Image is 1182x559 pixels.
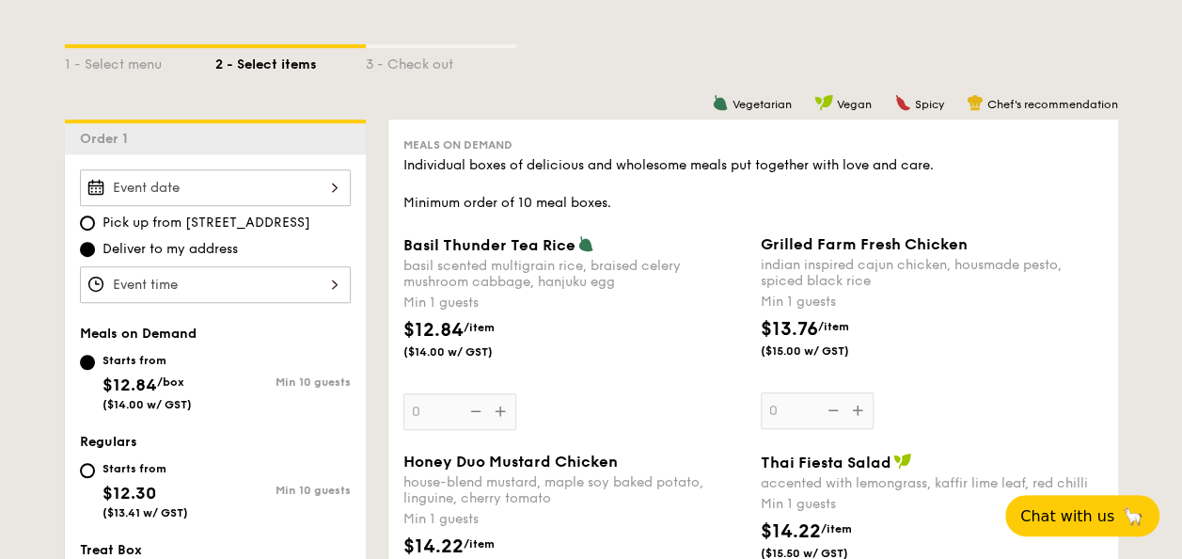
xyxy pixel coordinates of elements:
[712,94,729,111] img: icon-vegetarian.fe4039eb.svg
[464,321,495,334] span: /item
[80,434,137,450] span: Regulars
[80,355,95,370] input: Starts from$12.84/box($14.00 w/ GST)Min 10 guests
[403,294,746,312] div: Min 1 guests
[80,463,95,478] input: Starts from$12.30($13.41 w/ GST)Min 10 guests
[80,326,197,342] span: Meals on Demand
[761,343,889,359] span: ($15.00 w/ GST)
[65,48,215,74] div: 1 - Select menu
[403,344,531,359] span: ($14.00 w/ GST)
[102,375,157,395] span: $12.84
[761,293,1103,311] div: Min 1 guests
[102,461,188,476] div: Starts from
[464,537,495,551] span: /item
[102,483,156,503] span: $12.30
[403,236,575,254] span: Basil Thunder Tea Rice
[102,240,238,259] span: Deliver to my address
[761,235,968,253] span: Grilled Farm Fresh Chicken
[761,257,1103,289] div: indian inspired cajun chicken, housmade pesto, spiced black rice
[761,475,1103,491] div: accented with lemongrass, kaffir lime leaf, red chilli
[80,266,351,303] input: Event time
[80,169,351,206] input: Event date
[761,495,1103,514] div: Min 1 guests
[761,520,821,543] span: $14.22
[102,398,192,411] span: ($14.00 w/ GST)
[102,506,188,519] span: ($13.41 w/ GST)
[894,94,911,111] img: icon-spicy.37a8142b.svg
[403,474,746,506] div: house-blend mustard, maple soy baked potato, linguine, cherry tomato
[215,48,366,74] div: 2 - Select items
[761,454,891,471] span: Thai Fiesta Salad
[102,353,192,368] div: Starts from
[403,319,464,342] span: $12.84
[403,510,746,529] div: Min 1 guests
[403,156,1103,213] div: Individual boxes of delicious and wholesome meals put together with love and care. Minimum order ...
[215,375,351,389] div: Min 10 guests
[403,453,618,471] span: Honey Duo Mustard Chicken
[1020,507,1114,525] span: Chat with us
[80,131,135,147] span: Order 1
[967,94,984,111] img: icon-chef-hat.a58ddaea.svg
[403,535,464,558] span: $14.22
[366,48,516,74] div: 3 - Check out
[102,214,310,232] span: Pick up from [STREET_ADDRESS]
[80,542,142,558] span: Treat Box
[215,484,351,497] div: Min 10 guests
[80,216,95,231] input: Pick up from [STREET_ADDRESS]
[80,242,95,257] input: Deliver to my address
[915,98,944,111] span: Spicy
[837,98,872,111] span: Vegan
[1005,495,1159,536] button: Chat with us🦙
[893,453,912,470] img: icon-vegan.f8ff3823.svg
[403,258,746,290] div: basil scented multigrain rice, braised celery mushroom cabbage, hanjuku egg
[577,235,594,252] img: icon-vegetarian.fe4039eb.svg
[987,98,1118,111] span: Chef's recommendation
[733,98,792,111] span: Vegetarian
[821,522,852,535] span: /item
[157,375,184,389] span: /box
[761,318,818,341] span: $13.76
[1122,505,1144,527] span: 🦙
[814,94,833,111] img: icon-vegan.f8ff3823.svg
[403,138,512,152] span: Meals on Demand
[818,320,849,333] span: /item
